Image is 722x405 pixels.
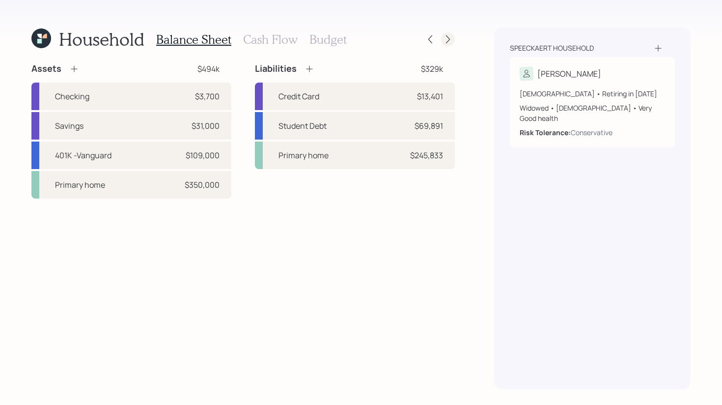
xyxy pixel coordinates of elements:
div: Conservative [571,127,612,138]
div: $3,700 [195,90,220,102]
h3: Balance Sheet [156,32,231,47]
div: Student Debt [278,120,327,132]
h3: Cash Flow [243,32,298,47]
div: $494k [197,63,220,75]
div: $31,000 [192,120,220,132]
div: $245,833 [410,149,443,161]
div: Primary home [278,149,329,161]
b: Risk Tolerance: [520,128,571,137]
h4: Liabilities [255,63,297,74]
div: $109,000 [186,149,220,161]
h3: Budget [309,32,347,47]
h4: Assets [31,63,61,74]
div: [DEMOGRAPHIC_DATA] • Retiring in [DATE] [520,88,665,99]
div: Primary home [55,179,105,191]
div: $350,000 [185,179,220,191]
h1: Household [59,29,144,50]
div: 401K -Vanguard [55,149,111,161]
div: Credit Card [278,90,319,102]
div: $329k [421,63,443,75]
div: [PERSON_NAME] [537,68,601,80]
div: Savings [55,120,83,132]
div: Checking [55,90,89,102]
div: $13,401 [417,90,443,102]
div: Speeckaert household [510,43,594,53]
div: $69,891 [415,120,443,132]
div: Widowed • [DEMOGRAPHIC_DATA] • Very Good health [520,103,665,123]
